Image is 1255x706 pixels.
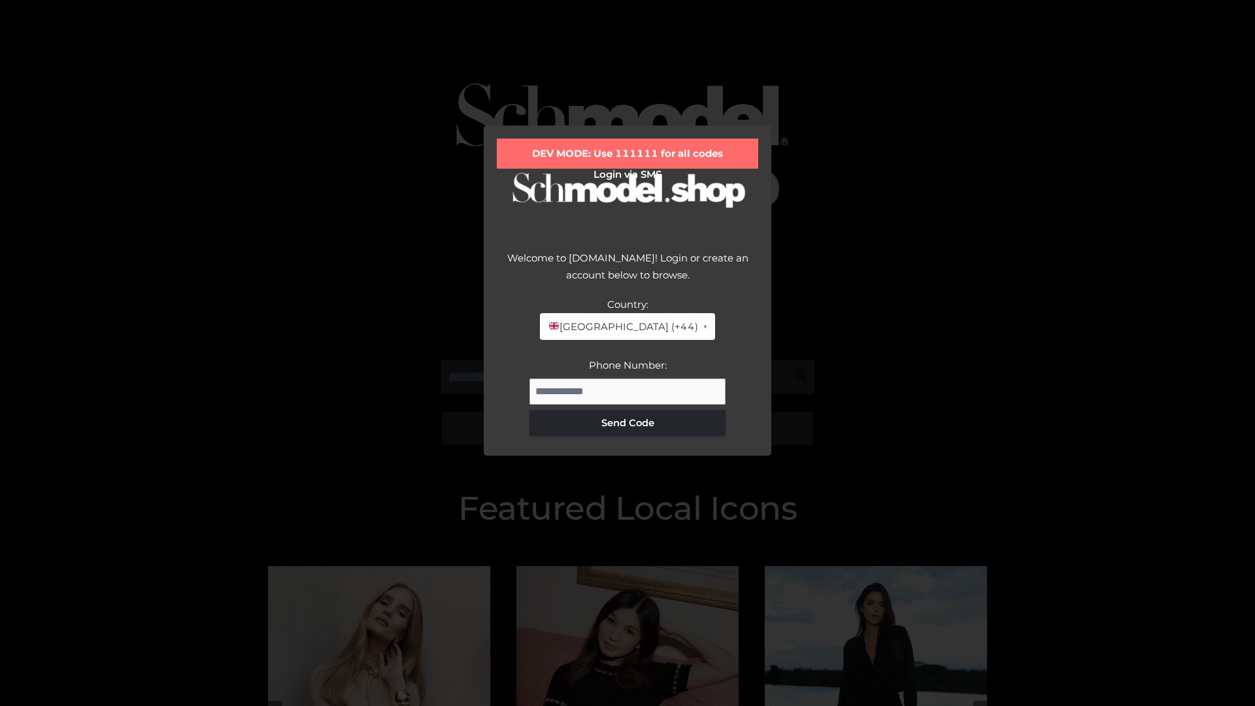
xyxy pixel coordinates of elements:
[529,410,726,436] button: Send Code
[548,318,697,335] span: [GEOGRAPHIC_DATA] (+44)
[549,321,559,331] img: 🇬🇧
[497,250,758,296] div: Welcome to [DOMAIN_NAME]! Login or create an account below to browse.
[589,359,667,371] label: Phone Number:
[497,139,758,169] div: DEV MODE: Use 111111 for all codes
[497,169,758,180] h2: Login via SMS
[607,298,648,311] label: Country:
